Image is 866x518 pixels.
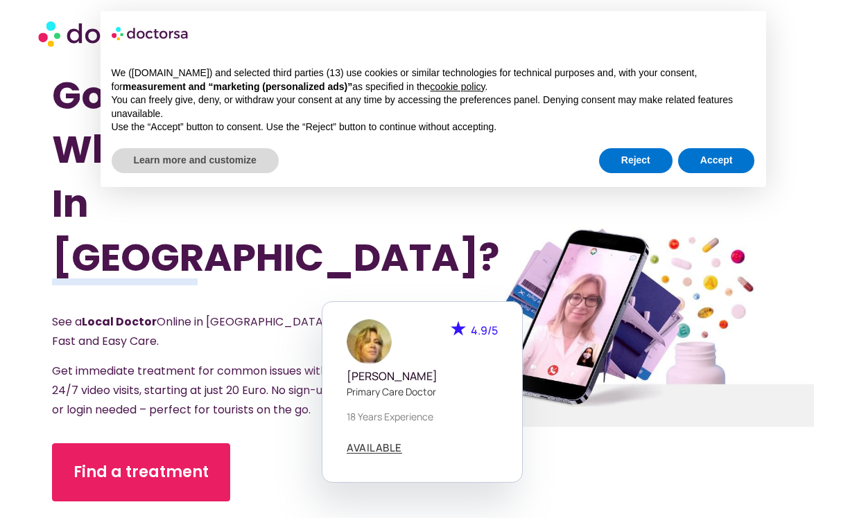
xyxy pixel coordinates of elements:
span: Find a treatment [73,461,209,483]
h1: Got Sick While Traveling In [GEOGRAPHIC_DATA]? [52,69,376,285]
p: Primary care doctor [347,384,498,399]
strong: Local Doctor [82,314,157,330]
button: Learn more and customize [112,148,279,173]
p: Use the “Accept” button to consent. Use the “Reject” button to continue without accepting. [112,120,755,134]
img: logo [112,22,189,44]
button: Reject [599,148,673,173]
span: See a Online in [GEOGRAPHIC_DATA] – Fast and Easy Care. [52,314,338,349]
strong: measurement and “marketing (personalized ads)” [123,81,352,92]
h5: [PERSON_NAME] [347,370,498,383]
a: cookie policy [430,81,485,92]
p: We ([DOMAIN_NAME]) and selected third parties (13) use cookies or similar technologies for techni... [112,66,755,93]
p: You can freely give, deny, or withdraw your consent at any time by accessing the preferences pane... [112,93,755,120]
button: Accept [678,148,755,173]
span: Get immediate treatment for common issues with 24/7 video visits, starting at just 20 Euro. No si... [52,363,330,418]
a: Find a treatment [52,443,230,501]
p: 18 years experience [347,409,498,424]
span: 4.9/5 [471,323,498,338]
